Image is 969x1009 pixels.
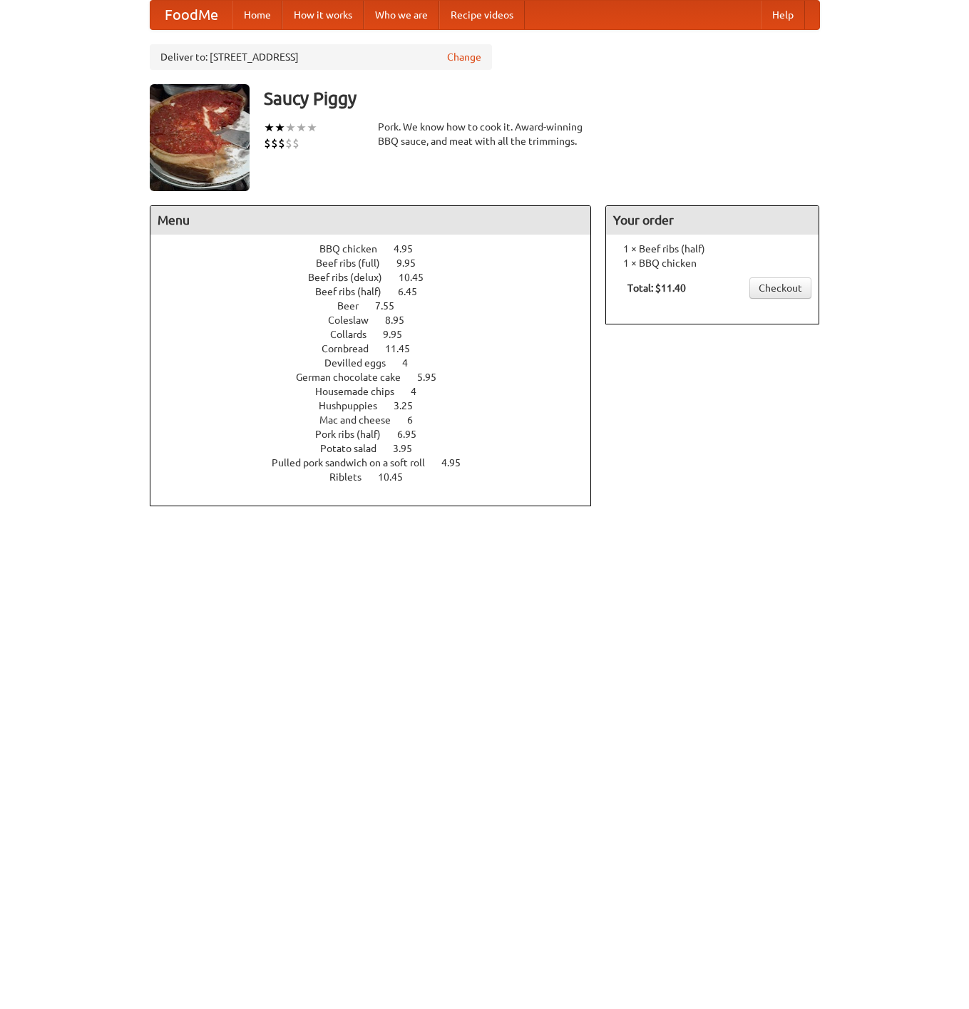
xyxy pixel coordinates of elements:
[417,372,451,383] span: 5.95
[402,357,422,369] span: 4
[385,314,419,326] span: 8.95
[324,357,434,369] a: Devilled eggs 4
[330,329,429,340] a: Collards 9.95
[328,314,383,326] span: Coleslaw
[272,457,439,468] span: Pulled pork sandwich on a soft roll
[315,386,443,397] a: Housemade chips 4
[441,457,475,468] span: 4.95
[447,50,481,64] a: Change
[393,443,426,454] span: 3.95
[319,400,391,411] span: Hushpuppies
[761,1,805,29] a: Help
[330,329,381,340] span: Collards
[329,471,429,483] a: Riblets 10.45
[285,135,292,151] li: $
[606,206,819,235] h4: Your order
[285,120,296,135] li: ★
[272,457,487,468] a: Pulled pork sandwich on a soft roll 4.95
[315,286,396,297] span: Beef ribs (half)
[308,272,450,283] a: Beef ribs (delux) 10.45
[375,300,409,312] span: 7.55
[364,1,439,29] a: Who we are
[398,286,431,297] span: 6.45
[439,1,525,29] a: Recipe videos
[296,372,463,383] a: German chocolate cake 5.95
[613,256,811,270] li: 1 × BBQ chicken
[264,135,271,151] li: $
[264,84,820,113] h3: Saucy Piggy
[232,1,282,29] a: Home
[315,386,409,397] span: Housemade chips
[627,282,686,294] b: Total: $11.40
[329,471,376,483] span: Riblets
[282,1,364,29] a: How it works
[378,471,417,483] span: 10.45
[319,414,405,426] span: Mac and cheese
[319,243,391,255] span: BBQ chicken
[307,120,317,135] li: ★
[278,135,285,151] li: $
[324,357,400,369] span: Devilled eggs
[150,84,250,191] img: angular.jpg
[378,120,592,148] div: Pork. We know how to cook it. Award-winning BBQ sauce, and meat with all the trimmings.
[396,257,430,269] span: 9.95
[292,135,299,151] li: $
[613,242,811,256] li: 1 × Beef ribs (half)
[394,400,427,411] span: 3.25
[749,277,811,299] a: Checkout
[316,257,442,269] a: Beef ribs (full) 9.95
[319,243,439,255] a: BBQ chicken 4.95
[411,386,431,397] span: 4
[337,300,421,312] a: Beer 7.55
[322,343,383,354] span: Cornbread
[275,120,285,135] li: ★
[319,414,439,426] a: Mac and cheese 6
[264,120,275,135] li: ★
[385,343,424,354] span: 11.45
[150,1,232,29] a: FoodMe
[150,206,591,235] h4: Menu
[397,429,431,440] span: 6.95
[320,443,439,454] a: Potato salad 3.95
[320,443,391,454] span: Potato salad
[322,343,436,354] a: Cornbread 11.45
[337,300,373,312] span: Beer
[315,286,444,297] a: Beef ribs (half) 6.45
[383,329,416,340] span: 9.95
[296,120,307,135] li: ★
[319,400,439,411] a: Hushpuppies 3.25
[271,135,278,151] li: $
[308,272,396,283] span: Beef ribs (delux)
[316,257,394,269] span: Beef ribs (full)
[150,44,492,70] div: Deliver to: [STREET_ADDRESS]
[394,243,427,255] span: 4.95
[399,272,438,283] span: 10.45
[407,414,427,426] span: 6
[328,314,431,326] a: Coleslaw 8.95
[315,429,443,440] a: Pork ribs (half) 6.95
[296,372,415,383] span: German chocolate cake
[315,429,395,440] span: Pork ribs (half)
